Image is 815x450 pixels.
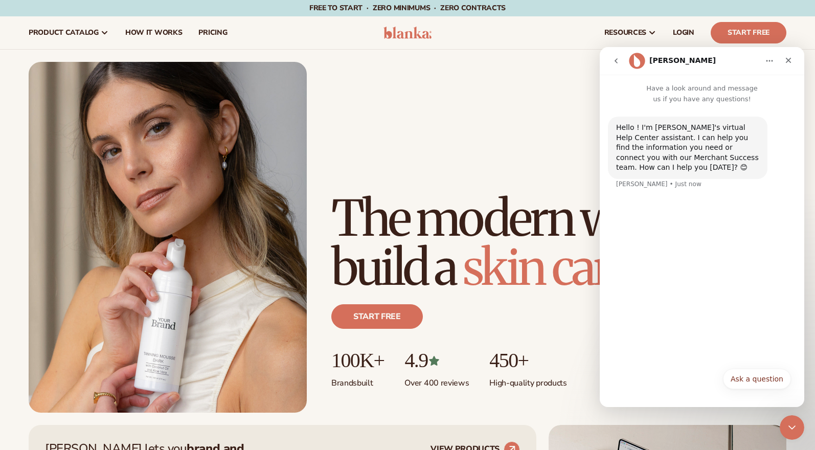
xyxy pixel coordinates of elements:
span: resources [604,29,646,37]
p: 100K+ [331,349,384,372]
span: pricing [198,29,227,37]
h1: The modern way to build a brand [331,194,786,292]
span: skin care [463,237,630,298]
p: 4.9 [404,349,469,372]
iframe: Intercom live chat [600,47,804,407]
img: logo [383,27,432,39]
a: LOGIN [665,16,703,49]
iframe: Intercom live chat [780,415,804,440]
img: Female holding tanning mousse. [29,62,307,413]
span: How It Works [125,29,183,37]
span: LOGIN [673,29,694,37]
p: 450+ [489,349,567,372]
p: High-quality products [489,372,567,389]
a: Start free [331,304,423,329]
p: Brands built [331,372,384,389]
a: product catalog [20,16,117,49]
a: resources [596,16,665,49]
span: Free to start · ZERO minimums · ZERO contracts [309,3,506,13]
a: How It Works [117,16,191,49]
p: Over 400 reviews [404,372,469,389]
a: Start Free [711,22,786,43]
a: pricing [190,16,235,49]
span: product catalog [29,29,99,37]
